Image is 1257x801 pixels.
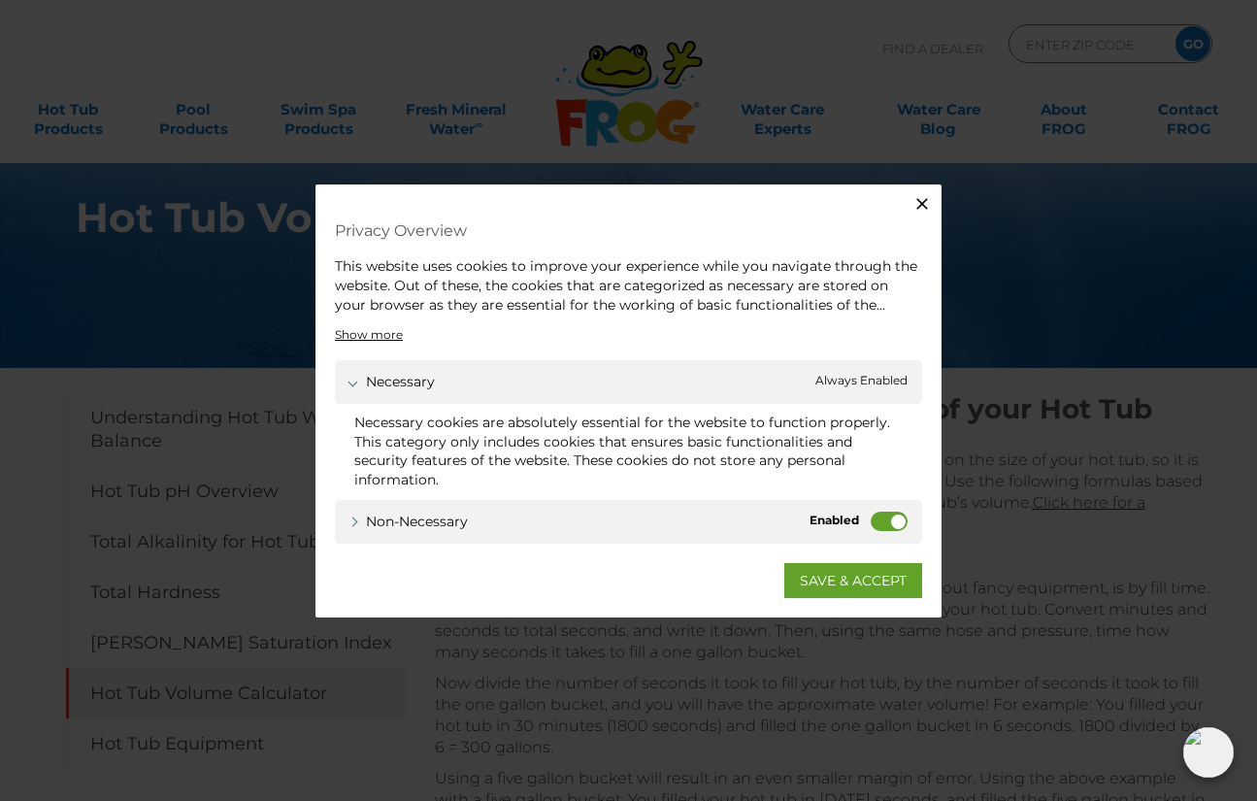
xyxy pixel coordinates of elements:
[1183,727,1234,778] img: openIcon
[815,372,908,392] span: Always Enabled
[335,257,922,315] div: This website uses cookies to improve your experience while you navigate through the website. Out ...
[784,562,922,597] a: SAVE & ACCEPT
[354,414,903,489] div: Necessary cookies are absolutely essential for the website to function properly. This category on...
[349,372,435,392] a: Necessary
[349,511,468,531] a: Non-necessary
[335,326,403,344] a: Show more
[335,214,922,248] h4: Privacy Overview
